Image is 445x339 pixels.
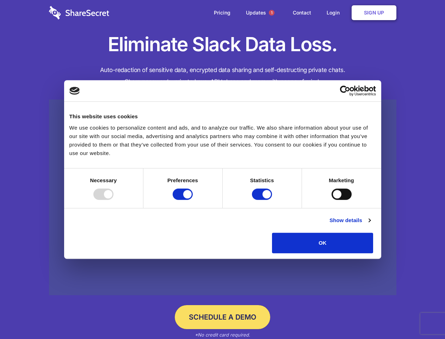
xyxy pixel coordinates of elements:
strong: Preferences [167,177,198,183]
div: We use cookies to personalize content and ads, and to analyze our traffic. We also share informat... [69,124,376,157]
a: Contact [286,2,318,24]
a: Usercentrics Cookiebot - opens in a new window [314,85,376,96]
strong: Marketing [329,177,354,183]
strong: Necessary [90,177,117,183]
a: Sign Up [352,5,396,20]
a: Login [320,2,350,24]
a: Pricing [207,2,237,24]
h4: Auto-redaction of sensitive data, encrypted data sharing and self-destructing private chats. Shar... [49,64,396,88]
strong: Statistics [250,177,274,183]
h1: Eliminate Slack Data Loss. [49,32,396,57]
button: OK [272,233,373,253]
img: logo [69,87,80,95]
a: Schedule a Demo [175,305,270,329]
a: Wistia video thumbnail [49,100,396,296]
span: 1 [269,10,274,16]
a: Show details [329,216,370,225]
div: This website uses cookies [69,112,376,121]
em: *No credit card required. [195,332,250,338]
img: logo-wordmark-white-trans-d4663122ce5f474addd5e946df7df03e33cb6a1c49d2221995e7729f52c070b2.svg [49,6,109,19]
